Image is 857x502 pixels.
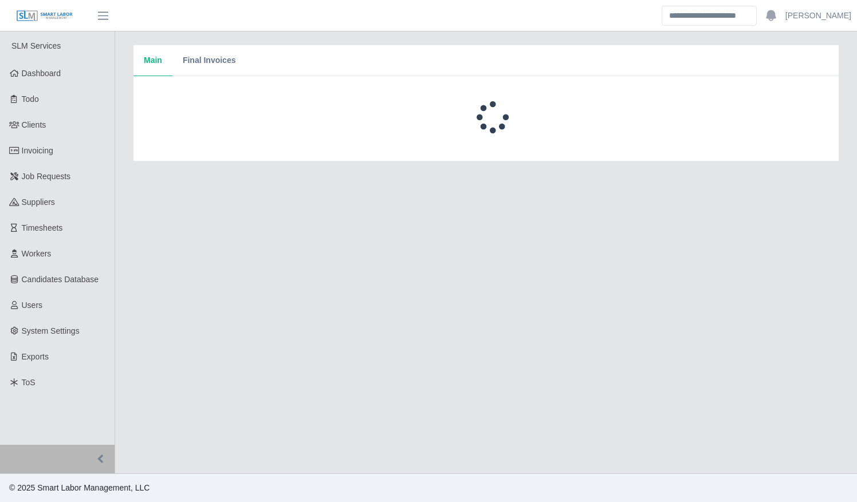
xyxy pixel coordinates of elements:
[22,275,99,284] span: Candidates Database
[22,223,63,232] span: Timesheets
[22,94,39,104] span: Todo
[22,326,80,335] span: System Settings
[22,378,36,387] span: ToS
[22,69,61,78] span: Dashboard
[22,352,49,361] span: Exports
[22,120,46,129] span: Clients
[22,197,55,207] span: Suppliers
[11,41,61,50] span: SLM Services
[22,301,43,310] span: Users
[785,10,851,22] a: [PERSON_NAME]
[16,10,73,22] img: SLM Logo
[172,45,246,76] button: Final Invoices
[22,146,53,155] span: Invoicing
[22,172,71,181] span: Job Requests
[133,45,172,76] button: Main
[662,6,757,26] input: Search
[22,249,52,258] span: Workers
[9,483,150,492] span: © 2025 Smart Labor Management, LLC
